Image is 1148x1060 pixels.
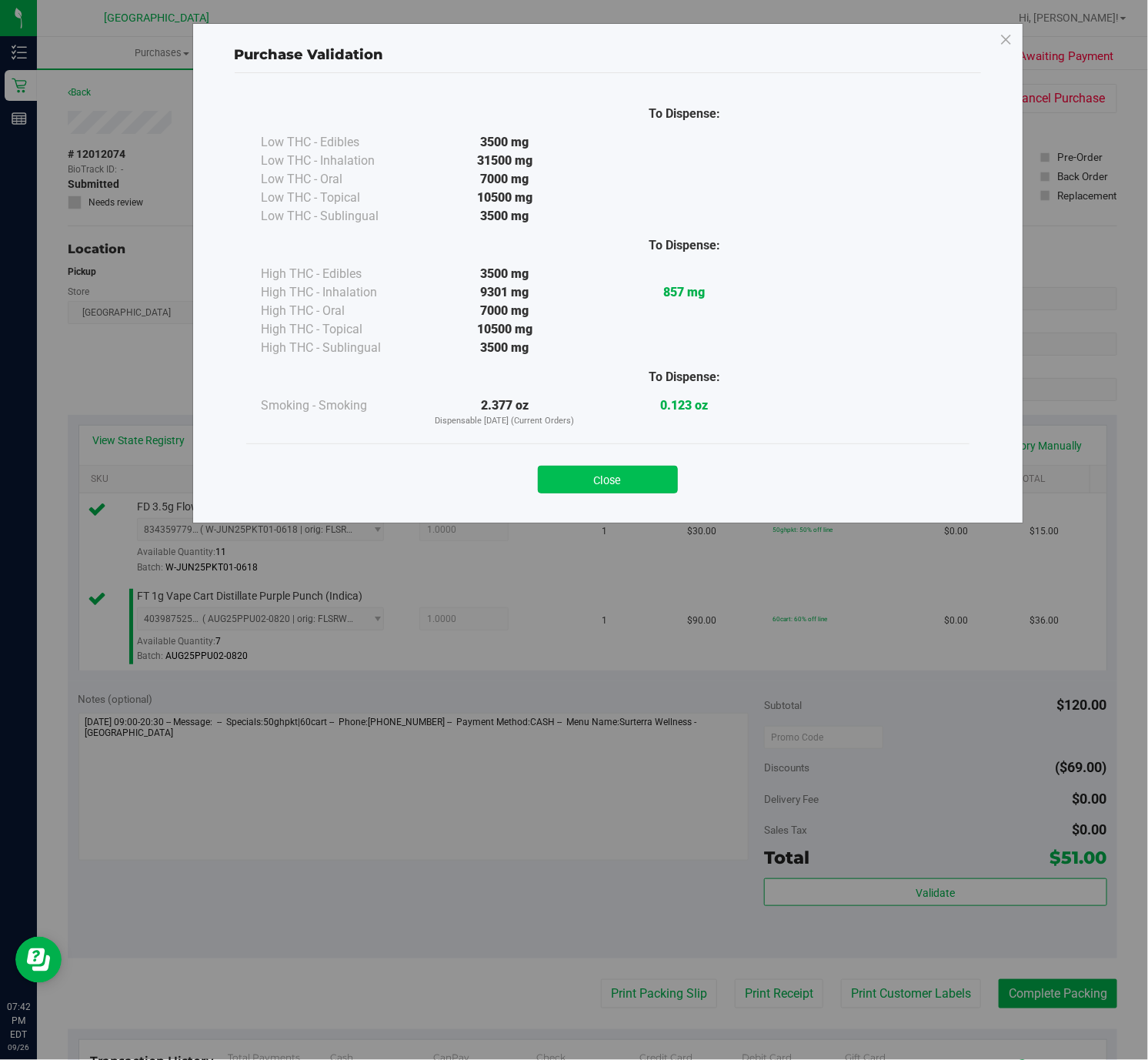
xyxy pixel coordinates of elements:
[415,265,595,283] div: 3500 mg
[595,105,774,123] div: To Dispense:
[262,265,415,283] div: High THC - Edibles
[415,133,595,152] div: 3500 mg
[262,133,415,152] div: Low THC - Edibles
[415,415,595,428] p: Dispensable [DATE] (Current Orders)
[262,339,415,357] div: High THC - Sublingual
[415,396,595,428] div: 2.377 oz
[415,152,595,170] div: 31500 mg
[262,396,415,415] div: Smoking - Smoking
[262,283,415,302] div: High THC - Inhalation
[415,320,595,339] div: 10500 mg
[262,207,415,226] div: Low THC - Sublingual
[595,368,774,386] div: To Dispense:
[415,207,595,226] div: 3500 mg
[415,170,595,189] div: 7000 mg
[262,302,415,320] div: High THC - Oral
[538,466,678,493] button: Close
[415,339,595,357] div: 3500 mg
[595,236,774,255] div: To Dispense:
[415,283,595,302] div: 9301 mg
[663,285,705,299] strong: 857 mg
[262,189,415,207] div: Low THC - Topical
[660,398,708,413] strong: 0.123 oz
[262,320,415,339] div: High THC - Topical
[415,189,595,207] div: 10500 mg
[15,937,62,983] iframe: Resource center
[415,302,595,320] div: 7000 mg
[262,152,415,170] div: Low THC - Inhalation
[262,170,415,189] div: Low THC - Oral
[235,46,384,63] span: Purchase Validation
